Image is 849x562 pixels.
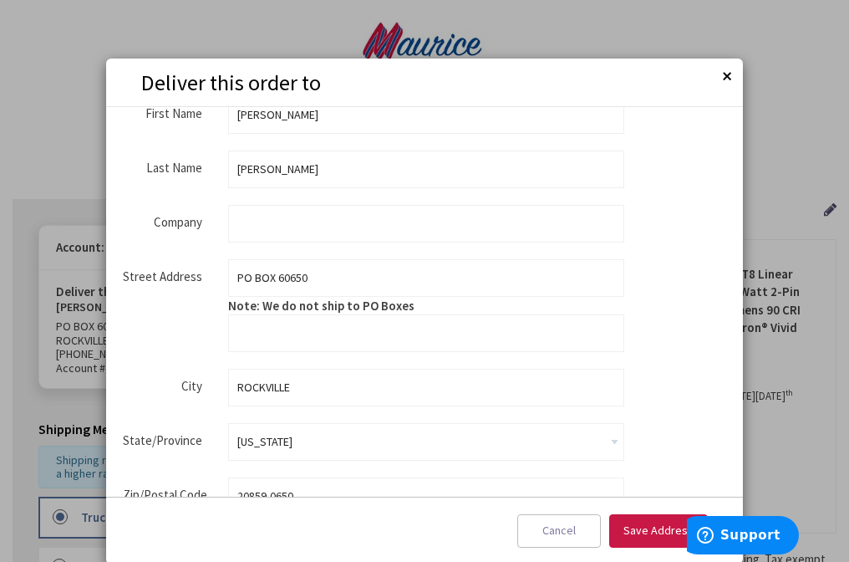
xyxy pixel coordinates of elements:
[141,67,708,106] h1: Deliver this order to
[228,298,414,314] span: Note: We do not ship to PO Boxes
[517,514,601,548] button: Cancel
[123,432,202,448] span: State/Province
[687,516,799,558] iframe: Opens a widget where you can find more information
[145,105,202,121] span: First Name
[542,523,576,538] span: Cancel
[123,487,207,503] span: Zip/Postal Code
[154,214,202,230] span: Company
[609,514,708,548] button: Save Address
[146,160,202,176] span: Last Name
[123,268,202,284] span: Street Address
[623,523,694,538] span: Save Address
[181,378,202,394] span: City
